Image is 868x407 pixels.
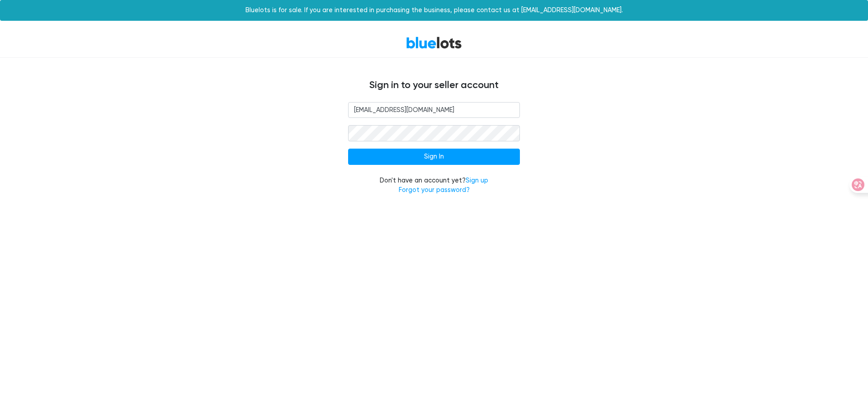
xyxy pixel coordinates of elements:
a: BlueLots [406,36,462,49]
h4: Sign in to your seller account [163,80,705,91]
a: Forgot your password? [399,186,470,194]
div: Don't have an account yet? [348,176,520,195]
input: Email [348,102,520,118]
input: Sign In [348,149,520,165]
a: Sign up [466,177,488,184]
